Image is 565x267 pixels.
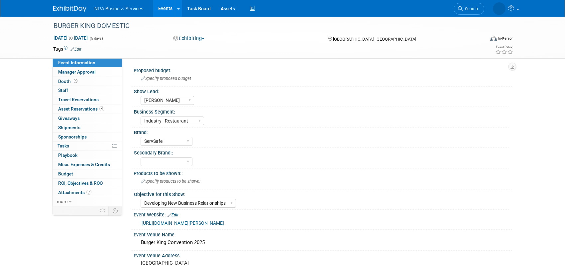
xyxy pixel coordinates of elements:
[58,116,80,121] span: Giveaways
[51,20,474,32] div: BURGER KING DOMESTIC
[57,199,67,204] span: more
[454,3,484,15] a: Search
[498,36,513,41] div: In-Person
[134,230,512,238] div: Event Venue Name:
[53,35,88,41] span: [DATE] [DATE]
[53,123,122,132] a: Shipments
[53,68,122,77] a: Manager Approval
[493,2,506,15] img: Sergio Mercado
[141,179,200,184] span: Specify products to be shown:
[53,58,122,67] a: Event Information
[94,6,143,11] span: NRA Business Services
[53,169,122,178] a: Budget
[53,95,122,104] a: Travel Reservations
[134,189,509,198] div: Objective for this Show:
[53,160,122,169] a: Misc. Expenses & Credits
[490,36,497,41] img: Format-Inperson.png
[134,148,509,156] div: Secondary Brand::
[109,206,122,215] td: Toggle Event Tabs
[134,107,509,115] div: Business Segment:
[134,168,512,177] div: Products to be shown::
[53,179,122,188] a: ROI, Objectives & ROO
[58,180,103,186] span: ROI, Objectives & ROO
[134,66,512,74] div: Proposed budget:
[58,134,87,139] span: Sponsorships
[171,35,207,42] button: Exhibiting
[72,79,79,84] span: Booth not reserved yet
[53,114,122,123] a: Giveaways
[53,188,122,197] a: Attachments7
[495,46,513,49] div: Event Rating
[53,151,122,160] a: Playbook
[58,152,77,158] span: Playbook
[97,206,109,215] td: Personalize Event Tab Strip
[134,210,512,218] div: Event Website:
[134,251,512,259] div: Event Venue Address:
[99,106,104,111] span: 4
[53,46,81,52] td: Tags
[53,77,122,86] a: Booth
[463,6,478,11] span: Search
[57,143,69,148] span: Tasks
[134,87,509,95] div: Show Lead:
[58,60,95,65] span: Event Information
[70,47,81,52] a: Edit
[58,69,96,75] span: Manager Approval
[58,88,68,93] span: Staff
[53,197,122,206] a: more
[53,141,122,150] a: Tasks
[67,35,74,41] span: to
[445,35,513,45] div: Event Format
[333,37,416,42] span: [GEOGRAPHIC_DATA], [GEOGRAPHIC_DATA]
[139,237,507,248] div: Burger King Convention 2025
[58,97,99,102] span: Travel Reservations
[53,86,122,95] a: Staff
[86,190,91,195] span: 7
[58,79,79,84] span: Booth
[53,133,122,141] a: Sponsorships
[58,171,73,176] span: Budget
[134,128,509,136] div: Brand:
[58,125,80,130] span: Shipments
[58,190,91,195] span: Attachments
[141,76,191,81] span: Specify proposed budget
[53,105,122,114] a: Asset Reservations4
[168,213,178,217] a: Edit
[53,6,86,12] img: ExhibitDay
[142,220,224,226] a: [URL][DOMAIN_NAME][PERSON_NAME]
[89,36,103,41] span: (5 days)
[58,162,110,167] span: Misc. Expenses & Credits
[58,106,104,112] span: Asset Reservations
